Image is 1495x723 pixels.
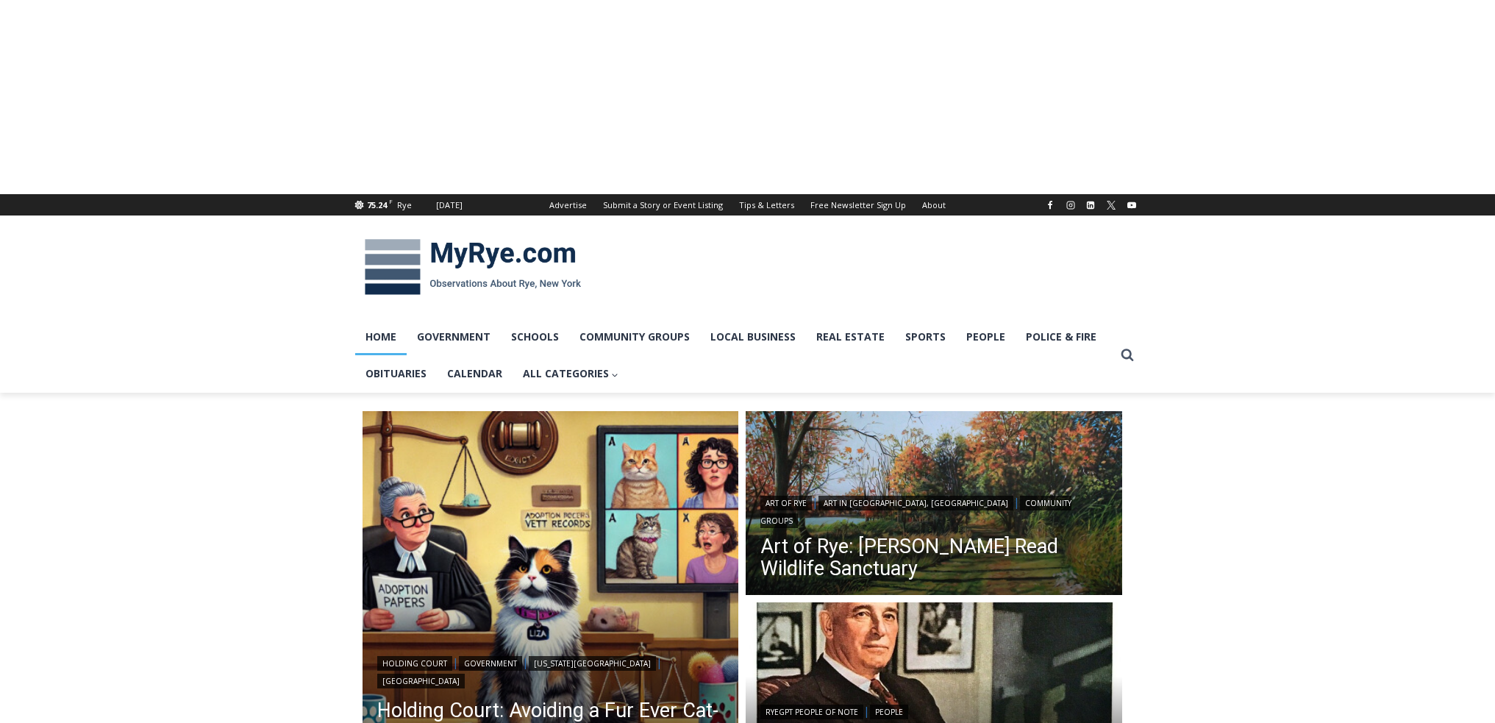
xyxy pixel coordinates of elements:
[760,535,1107,580] a: Art of Rye: [PERSON_NAME] Read Wildlife Sanctuary
[1123,196,1141,214] a: YouTube
[760,496,812,510] a: Art of Rye
[377,656,452,671] a: Holding Court
[355,318,1114,393] nav: Primary Navigation
[746,411,1122,599] img: (PHOTO: Edith G. Read Wildlife Sanctuary (Acrylic 12x24). Trail along Playland Lake. By Elizabeth...
[355,318,407,355] a: Home
[355,229,590,305] img: MyRye.com
[914,194,954,216] a: About
[806,318,895,355] a: Real Estate
[569,318,700,355] a: Community Groups
[407,318,501,355] a: Government
[760,705,863,719] a: RyeGPT People of Note
[700,318,806,355] a: Local Business
[870,705,908,719] a: People
[1041,196,1059,214] a: Facebook
[731,194,802,216] a: Tips & Letters
[760,493,1107,528] div: | |
[541,194,595,216] a: Advertise
[956,318,1016,355] a: People
[436,199,463,212] div: [DATE]
[746,411,1122,599] a: Read More Art of Rye: Edith G. Read Wildlife Sanctuary
[895,318,956,355] a: Sports
[1102,196,1120,214] a: X
[1114,342,1141,368] button: View Search Form
[541,194,954,216] nav: Secondary Navigation
[367,199,387,210] span: 75.24
[377,674,465,688] a: [GEOGRAPHIC_DATA]
[595,194,731,216] a: Submit a Story or Event Listing
[389,197,393,205] span: F
[818,496,1013,510] a: Art in [GEOGRAPHIC_DATA], [GEOGRAPHIC_DATA]
[529,656,656,671] a: [US_STATE][GEOGRAPHIC_DATA]
[437,355,513,392] a: Calendar
[802,194,914,216] a: Free Newsletter Sign Up
[1062,196,1080,214] a: Instagram
[1016,318,1107,355] a: Police & Fire
[459,656,522,671] a: Government
[355,355,437,392] a: Obituaries
[397,199,412,212] div: Rye
[760,702,1107,719] div: |
[513,355,629,392] a: All Categories
[1082,196,1099,214] a: Linkedin
[501,318,569,355] a: Schools
[523,366,619,382] span: All Categories
[377,653,724,688] div: | | |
